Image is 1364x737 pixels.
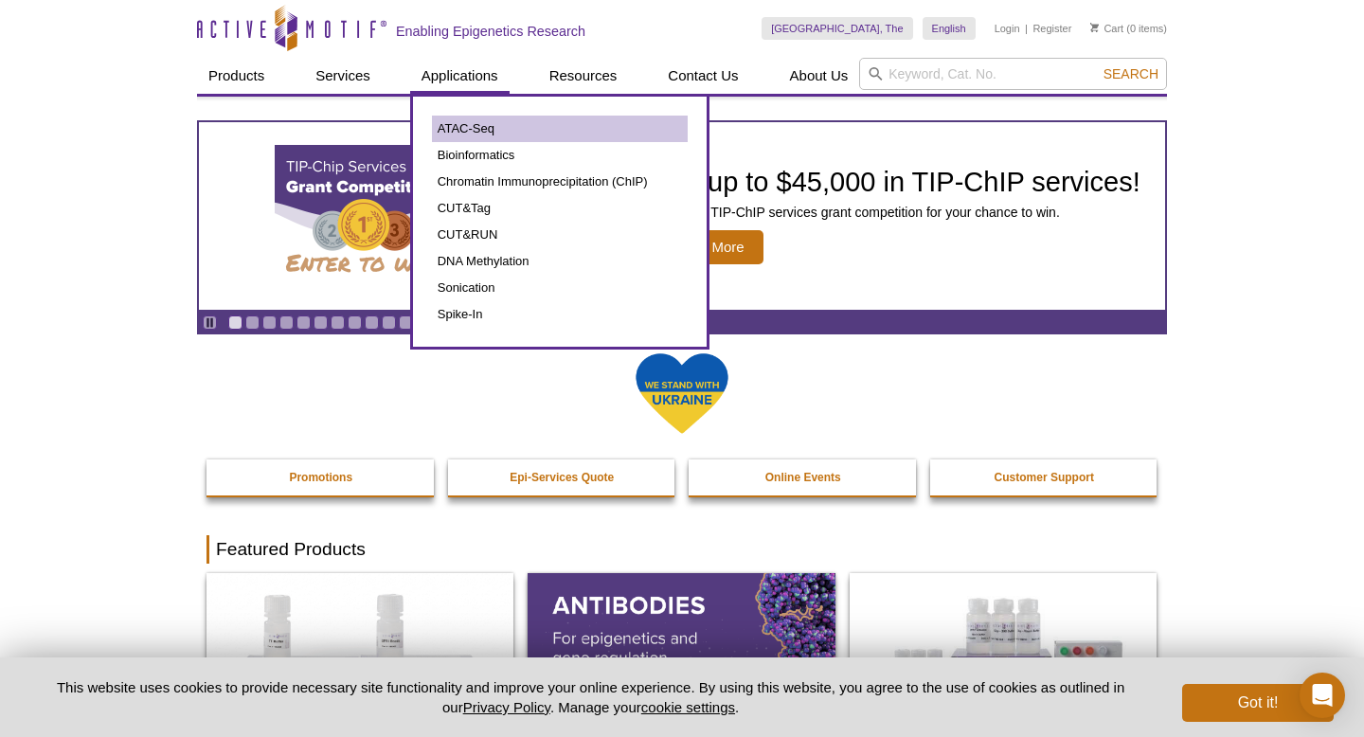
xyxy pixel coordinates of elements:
[510,471,614,484] strong: Epi-Services Quote
[199,122,1165,310] article: TIP-ChIP Services Grant Competition
[197,58,276,94] a: Products
[1098,65,1164,82] button: Search
[538,58,629,94] a: Resources
[930,459,1159,495] a: Customer Support
[365,315,379,330] a: Go to slide 9
[762,17,912,40] a: [GEOGRAPHIC_DATA], The
[635,351,729,436] img: We Stand With Ukraine
[432,248,688,275] a: DNA Methylation
[779,58,860,94] a: About Us
[689,459,918,495] a: Online Events
[348,315,362,330] a: Go to slide 8
[382,315,396,330] a: Go to slide 10
[1300,673,1345,718] div: Open Intercom Messenger
[262,315,277,330] a: Go to slide 3
[275,145,559,287] img: TIP-ChIP Services Grant Competition
[432,195,688,222] a: CUT&Tag
[653,204,1140,221] p: Enter our TIP-ChIP services grant competition for your chance to win.
[199,122,1165,310] a: TIP-ChIP Services Grant Competition Win up to $45,000 in TIP-ChIP services! Enter our TIP-ChIP se...
[448,459,677,495] a: Epi-Services Quote
[1025,17,1028,40] li: |
[1032,22,1071,35] a: Register
[432,222,688,248] a: CUT&RUN
[641,699,735,715] button: cookie settings
[304,58,382,94] a: Services
[399,315,413,330] a: Go to slide 11
[432,301,688,328] a: Spike-In
[653,168,1140,196] h2: Win up to $45,000 in TIP-ChIP services!
[245,315,260,330] a: Go to slide 2
[765,471,841,484] strong: Online Events
[463,699,550,715] a: Privacy Policy
[30,677,1151,717] p: This website uses cookies to provide necessary site functionality and improve your online experie...
[203,315,217,330] a: Toggle autoplay
[995,471,1094,484] strong: Customer Support
[314,315,328,330] a: Go to slide 6
[923,17,976,40] a: English
[331,315,345,330] a: Go to slide 7
[296,315,311,330] a: Go to slide 5
[289,471,352,484] strong: Promotions
[279,315,294,330] a: Go to slide 4
[396,23,585,40] h2: Enabling Epigenetics Research
[1090,22,1123,35] a: Cart
[432,169,688,195] a: Chromatin Immunoprecipitation (ChIP)
[206,459,436,495] a: Promotions
[206,535,1158,564] h2: Featured Products
[995,22,1020,35] a: Login
[1104,66,1158,81] span: Search
[859,58,1167,90] input: Keyword, Cat. No.
[432,275,688,301] a: Sonication
[1090,23,1099,32] img: Your Cart
[432,116,688,142] a: ATAC-Seq
[228,315,242,330] a: Go to slide 1
[410,58,510,94] a: Applications
[1182,684,1334,722] button: Got it!
[1090,17,1167,40] li: (0 items)
[432,142,688,169] a: Bioinformatics
[656,58,749,94] a: Contact Us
